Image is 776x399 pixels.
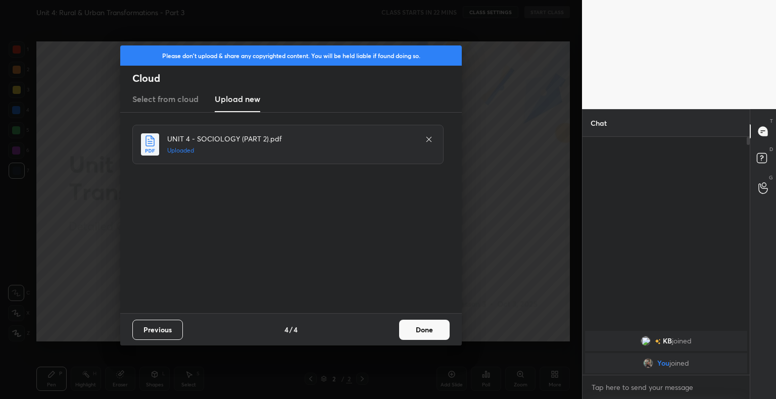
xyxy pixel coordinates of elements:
img: 8fa27f75e68a4357b26bef1fee293ede.jpg [643,358,653,368]
span: KB [663,337,672,345]
h5: Uploaded [167,146,415,155]
h4: 4 [284,324,288,335]
img: no-rating-badge.077c3623.svg [655,339,661,344]
h4: 4 [294,324,298,335]
span: You [657,359,669,367]
div: Please don't upload & share any copyrighted content. You will be held liable if found doing so. [120,45,462,66]
h2: Cloud [132,72,462,85]
img: 3 [641,336,651,346]
p: D [769,145,773,153]
h4: / [289,324,293,335]
p: T [770,117,773,125]
span: joined [672,337,692,345]
p: G [769,174,773,181]
p: Chat [583,110,615,136]
h4: UNIT 4 - SOCIOLOGY (PART 2).pdf [167,133,415,144]
button: Previous [132,320,183,340]
div: grid [583,329,750,375]
h3: Upload new [215,93,260,105]
button: Done [399,320,450,340]
span: joined [669,359,689,367]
